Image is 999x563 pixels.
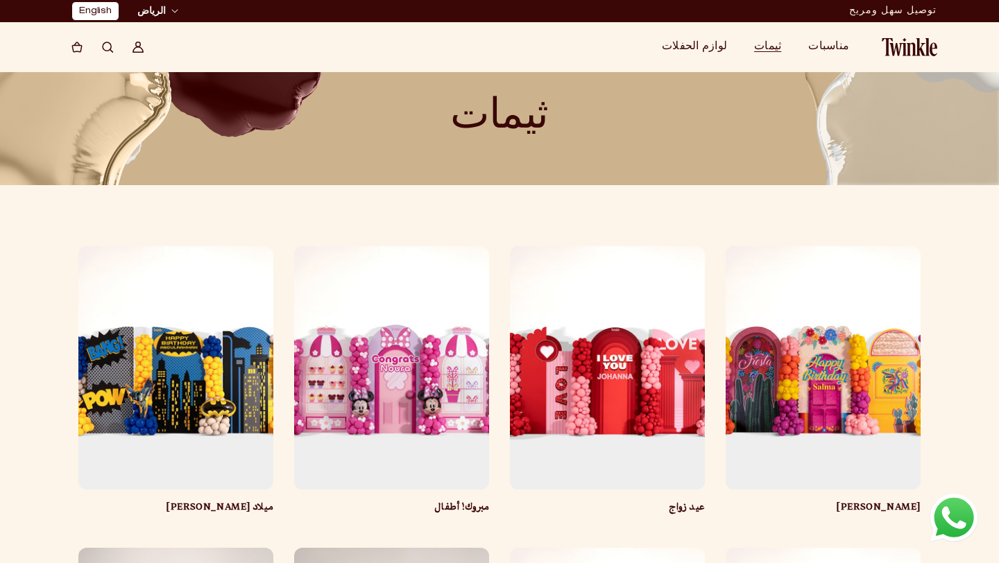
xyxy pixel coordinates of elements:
[808,42,849,53] a: مناسبات
[726,501,921,515] a: [PERSON_NAME]
[746,33,800,61] summary: ثيمات
[78,501,273,515] a: ميلاد [PERSON_NAME]
[849,1,937,21] p: توصيل سهل ومريح
[510,501,705,515] a: عيد زواج
[137,4,166,19] span: الرياض
[294,501,489,515] a: مبروك! أطفال
[808,42,849,52] span: مناسبات
[133,3,182,19] button: الرياض
[92,32,123,62] summary: يبحث
[754,42,781,52] span: ثيمات
[800,33,868,61] summary: مناسبات
[662,42,727,52] span: لوازم الحفلات
[882,38,937,56] img: Twinkle
[662,42,727,53] a: لوازم الحفلات
[849,1,937,21] div: إعلان
[79,4,112,19] a: English
[654,33,746,61] summary: لوازم الحفلات
[754,42,781,53] a: ثيمات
